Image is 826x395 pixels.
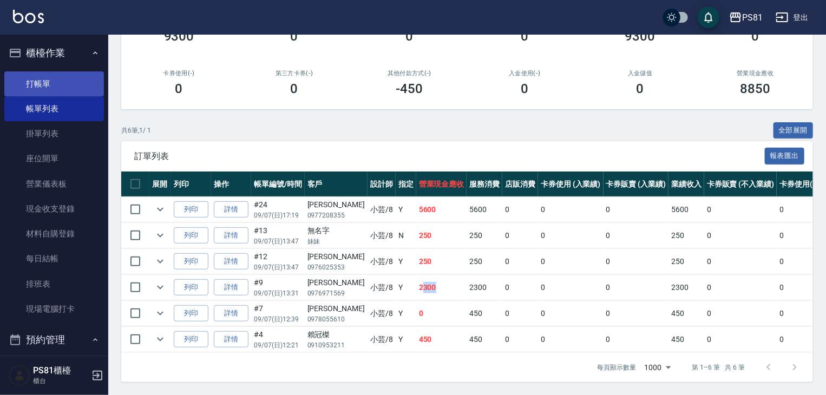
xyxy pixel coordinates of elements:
th: 卡券使用 (入業績) [538,172,604,197]
div: [PERSON_NAME] [307,199,365,210]
h3: 0 [521,81,529,96]
button: 登出 [771,8,813,28]
th: 客戶 [305,172,368,197]
td: 0 [538,249,604,274]
td: 250 [668,223,704,248]
th: 營業現金應收 [416,172,467,197]
p: 09/07 (日) 12:21 [254,340,302,350]
td: 0 [538,223,604,248]
td: Y [396,249,416,274]
a: 詳情 [214,227,248,244]
button: expand row [152,305,168,321]
h5: PS81櫃檯 [33,365,88,376]
button: expand row [152,201,168,218]
td: 250 [416,223,467,248]
td: 250 [416,249,467,274]
p: 第 1–6 筆 共 6 筆 [692,363,745,372]
td: 0 [416,301,467,326]
td: 0 [538,275,604,300]
th: 卡券販賣 (不入業績) [704,172,777,197]
td: 2300 [668,275,704,300]
a: 詳情 [214,331,248,348]
p: 09/07 (日) 13:47 [254,236,302,246]
h3: 8850 [740,81,771,96]
td: 0 [502,327,538,352]
a: 詳情 [214,253,248,270]
a: 每日結帳 [4,246,104,271]
a: 詳情 [214,279,248,296]
a: 座位開單 [4,146,104,171]
td: 2300 [416,275,467,300]
p: 每頁顯示數量 [597,363,636,372]
a: 詳情 [214,305,248,322]
td: Y [396,197,416,222]
th: 店販消費 [502,172,538,197]
td: 0 [777,301,821,326]
h2: 第三方卡券(-) [250,70,339,77]
a: 掛單列表 [4,121,104,146]
button: 列印 [174,227,208,244]
p: 09/07 (日) 12:39 [254,314,302,324]
td: 5600 [668,197,704,222]
button: expand row [152,279,168,295]
h3: 0 [406,29,414,44]
td: 450 [467,301,502,326]
p: 櫃台 [33,376,88,386]
td: 小芸 /8 [368,197,396,222]
td: 250 [467,249,502,274]
h3: 9300 [625,29,655,44]
td: 5600 [416,197,467,222]
td: 250 [467,223,502,248]
h3: 0 [637,81,644,96]
td: Y [396,327,416,352]
th: 設計師 [368,172,396,197]
h2: 入金使用(-) [480,70,569,77]
th: 操作 [211,172,251,197]
div: 賴冠榤 [307,329,365,340]
div: PS81 [742,11,763,24]
a: 營業儀表板 [4,172,104,196]
p: 0910953211 [307,340,365,350]
th: 帳單編號/時間 [251,172,305,197]
span: 訂單列表 [134,151,765,162]
div: 1000 [640,353,675,382]
a: 打帳單 [4,71,104,96]
h2: 入金儲值 [595,70,685,77]
td: 0 [502,249,538,274]
a: 排班表 [4,272,104,297]
button: expand row [152,227,168,243]
h3: 0 [521,29,529,44]
td: 小芸 /8 [368,275,396,300]
button: 列印 [174,279,208,296]
a: 詳情 [214,201,248,218]
td: 0 [502,301,538,326]
td: 2300 [467,275,502,300]
td: 0 [704,275,777,300]
a: 報表匯出 [765,150,805,161]
p: 0976971569 [307,288,365,298]
td: 0 [538,301,604,326]
td: 0 [704,223,777,248]
h2: 卡券使用(-) [134,70,224,77]
button: 報表匯出 [765,148,805,164]
td: 0 [604,301,669,326]
td: 0 [777,327,821,352]
button: 列印 [174,253,208,270]
td: 0 [777,223,821,248]
div: [PERSON_NAME] [307,251,365,262]
h2: 營業現金應收 [711,70,800,77]
p: 09/07 (日) 13:47 [254,262,302,272]
td: #9 [251,275,305,300]
p: 0976025353 [307,262,365,272]
h3: 0 [175,81,183,96]
td: 0 [538,197,604,222]
td: 小芸 /8 [368,327,396,352]
p: 共 6 筆, 1 / 1 [121,126,151,135]
a: 現金收支登錄 [4,196,104,221]
div: [PERSON_NAME] [307,277,365,288]
div: [PERSON_NAME] [307,303,365,314]
td: 0 [502,275,538,300]
td: 450 [668,327,704,352]
td: #12 [251,249,305,274]
th: 業績收入 [668,172,704,197]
